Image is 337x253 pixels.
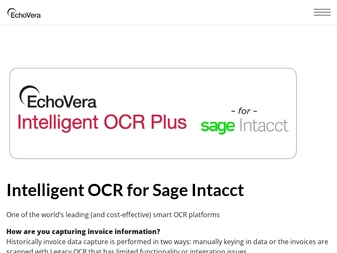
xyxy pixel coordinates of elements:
p: One of the world’s leading (and cost-effective) smart OCR platforms [6,210,331,220]
strong: Intelligent OCR for Sage Intacct [6,180,244,200]
img: intelligent ocr for sage intacct [6,65,301,162]
img: EchoVera [6,6,42,19]
strong: How are you capturing invoice information? [6,227,160,236]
